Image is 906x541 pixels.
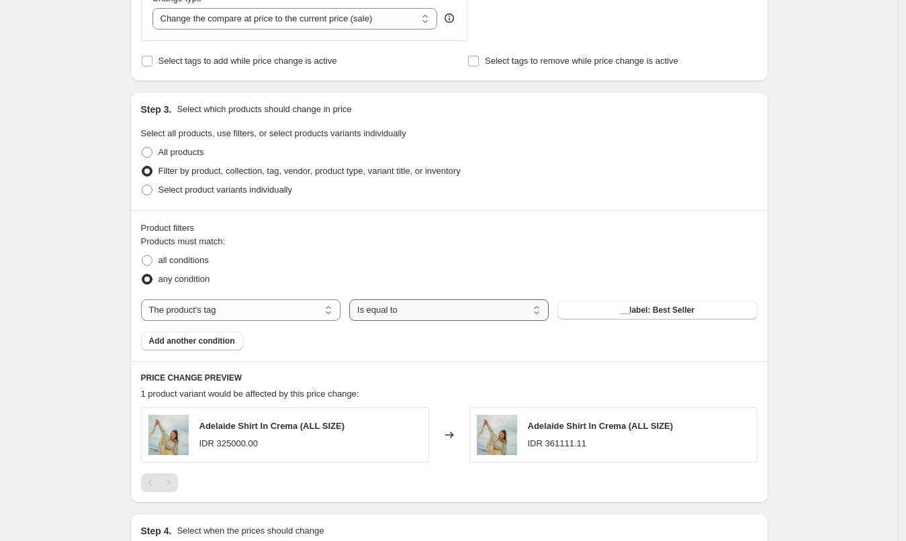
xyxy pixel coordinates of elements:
span: Add another condition [149,336,235,346]
div: IDR 361111.11 [528,437,586,450]
nav: Pagination [141,473,178,492]
span: Products must match: [141,236,226,246]
div: IDR 325000.00 [199,437,258,450]
img: DSC06137_80x.jpg [477,415,517,455]
h2: Step 4. [141,524,172,538]
span: Filter by product, collection, tag, vendor, product type, variant title, or inventory [158,166,461,176]
button: __label: Best Seller [557,301,757,319]
span: Adelaide Shirt In Crema (ALL SIZE) [199,421,345,431]
img: DSC06137_80x.jpg [148,415,189,455]
div: Product filters [141,222,758,235]
p: Select which products should change in price [177,103,351,116]
span: any condition [158,274,210,284]
div: help [443,11,456,25]
span: 1 product variant would be affected by this price change: [141,389,359,399]
span: Select product variants individually [158,185,292,195]
span: Adelaide Shirt In Crema (ALL SIZE) [528,421,673,431]
p: Select when the prices should change [177,524,324,538]
span: __label: Best Seller [621,305,694,315]
span: Select tags to remove while price change is active [485,56,678,66]
span: all conditions [158,255,209,265]
span: Select tags to add while price change is active [158,56,337,66]
span: All products [158,147,204,157]
span: Select all products, use filters, or select products variants individually [141,128,406,138]
h2: Step 3. [141,103,172,116]
h6: PRICE CHANGE PREVIEW [141,373,758,383]
button: Add another condition [141,332,243,350]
